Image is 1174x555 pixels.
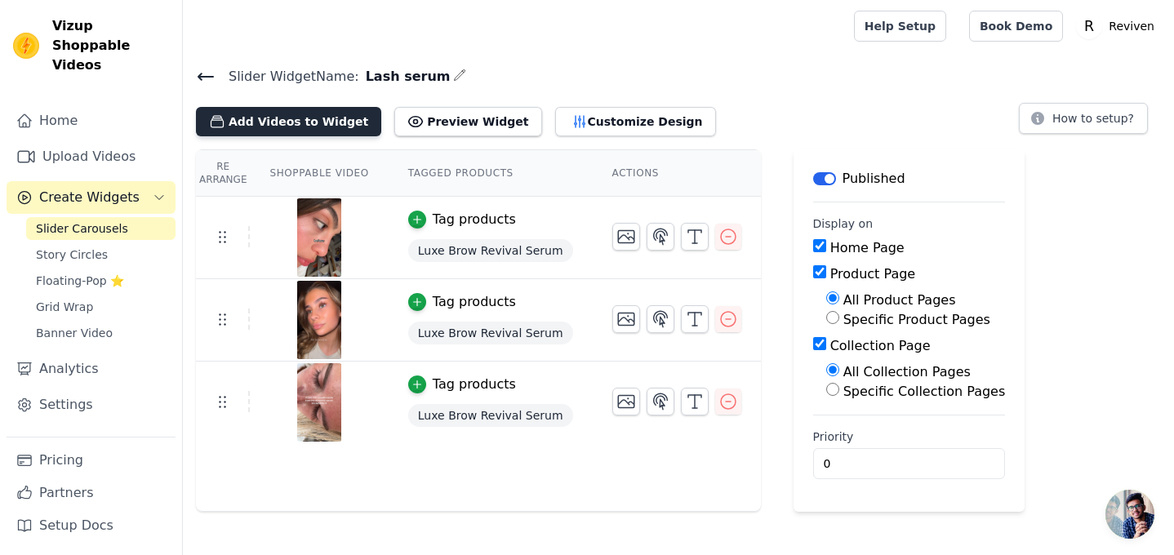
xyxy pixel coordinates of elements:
[843,292,956,308] label: All Product Pages
[7,140,176,173] a: Upload Videos
[843,384,1006,399] label: Specific Collection Pages
[7,444,176,477] a: Pricing
[408,292,516,312] button: Tag products
[7,181,176,214] button: Create Widgets
[843,364,971,380] label: All Collection Pages
[969,11,1063,42] a: Book Demo
[36,325,113,341] span: Banner Video
[7,509,176,542] a: Setup Docs
[843,312,990,327] label: Specific Product Pages
[593,150,761,197] th: Actions
[7,353,176,385] a: Analytics
[36,299,93,315] span: Grid Wrap
[52,16,169,75] span: Vizup Shoppable Videos
[1019,114,1148,130] a: How to setup?
[1076,11,1161,41] button: R Reviven
[408,322,573,344] span: Luxe Brow Revival Serum
[1102,11,1161,41] p: Reviven
[196,150,250,197] th: Re Arrange
[250,150,388,197] th: Shoppable Video
[7,388,176,421] a: Settings
[830,266,916,282] label: Product Page
[296,281,342,359] img: vizup-images-5370.png
[26,295,176,318] a: Grid Wrap
[408,210,516,229] button: Tag products
[26,269,176,292] a: Floating-Pop ⭐
[36,220,128,237] span: Slider Carousels
[408,375,516,394] button: Tag products
[408,239,573,262] span: Luxe Brow Revival Serum
[830,240,905,255] label: Home Page
[408,404,573,427] span: Luxe Brow Revival Serum
[612,305,640,333] button: Change Thumbnail
[36,246,108,263] span: Story Circles
[39,188,140,207] span: Create Widgets
[813,428,1006,445] label: Priority
[296,363,342,442] img: vizup-images-0724.png
[26,322,176,344] a: Banner Video
[1105,490,1154,539] div: Åben chat
[26,243,176,266] a: Story Circles
[433,375,516,394] div: Tag products
[196,107,381,136] button: Add Videos to Widget
[843,169,905,189] p: Published
[612,223,640,251] button: Change Thumbnail
[13,33,39,59] img: Vizup
[1084,18,1094,34] text: R
[359,67,451,87] span: Lash serum
[26,217,176,240] a: Slider Carousels
[854,11,946,42] a: Help Setup
[830,338,931,353] label: Collection Page
[555,107,716,136] button: Customize Design
[296,198,342,277] img: vizup-images-7a0d.png
[7,477,176,509] a: Partners
[216,67,359,87] span: Slider Widget Name:
[394,107,541,136] button: Preview Widget
[389,150,593,197] th: Tagged Products
[813,215,874,232] legend: Display on
[7,104,176,137] a: Home
[433,292,516,312] div: Tag products
[453,65,466,87] div: Edit Name
[433,210,516,229] div: Tag products
[36,273,124,289] span: Floating-Pop ⭐
[1019,103,1148,134] button: How to setup?
[612,388,640,415] button: Change Thumbnail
